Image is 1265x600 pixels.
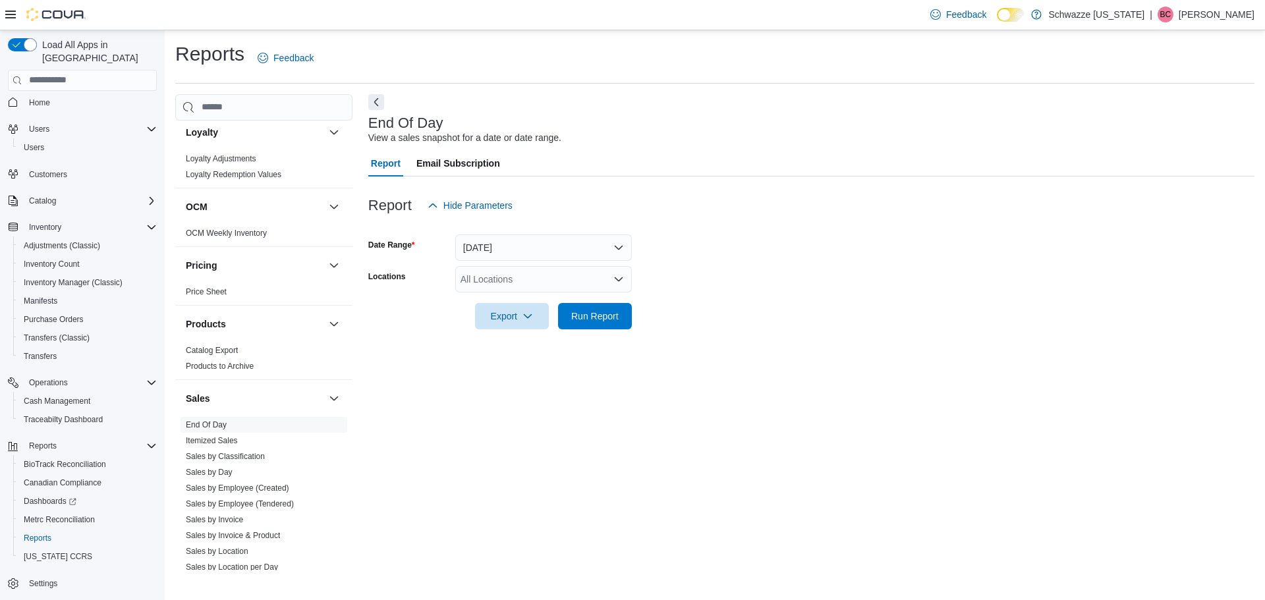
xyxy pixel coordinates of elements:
h3: Report [368,198,412,213]
span: End Of Day [186,420,227,430]
a: Reports [18,530,57,546]
span: BC [1160,7,1171,22]
button: Reports [3,437,162,455]
button: OCM [186,200,323,213]
button: [DATE] [455,234,632,261]
button: Inventory Manager (Classic) [13,273,162,292]
span: Inventory Count [18,256,157,272]
button: Inventory [24,219,67,235]
span: Load All Apps in [GEOGRAPHIC_DATA] [37,38,157,65]
span: Manifests [18,293,157,309]
span: Price Sheet [186,286,227,297]
button: OCM [326,199,342,215]
h3: Pricing [186,259,217,272]
button: Home [3,93,162,112]
button: Operations [24,375,73,391]
a: Sales by Invoice [186,515,243,524]
a: Sales by Invoice & Product [186,531,280,540]
span: Reports [24,533,51,543]
button: Reports [13,529,162,547]
h3: Products [186,317,226,331]
a: Transfers (Classic) [18,330,95,346]
img: Cova [26,8,86,21]
a: Dashboards [18,493,82,509]
a: Home [24,95,55,111]
button: Catalog [3,192,162,210]
span: Sales by Classification [186,451,265,462]
a: Metrc Reconciliation [18,512,100,528]
a: Purchase Orders [18,312,89,327]
a: [US_STATE] CCRS [18,549,98,564]
button: Purchase Orders [13,310,162,329]
span: Transfers (Classic) [18,330,157,346]
a: Traceabilty Dashboard [18,412,108,427]
button: Run Report [558,303,632,329]
button: Export [475,303,549,329]
button: Users [13,138,162,157]
h1: Reports [175,41,244,67]
a: Manifests [18,293,63,309]
input: Dark Mode [997,8,1025,22]
span: Washington CCRS [18,549,157,564]
button: Sales [186,392,323,405]
button: Operations [3,373,162,392]
button: BioTrack Reconciliation [13,455,162,474]
div: OCM [175,225,352,246]
span: Operations [29,377,68,388]
a: Catalog Export [186,346,238,355]
a: Sales by Location [186,547,248,556]
button: Inventory [3,218,162,236]
span: Traceabilty Dashboard [18,412,157,427]
span: Customers [24,166,157,182]
span: Settings [29,578,57,589]
label: Date Range [368,240,415,250]
span: Inventory Manager (Classic) [24,277,123,288]
div: Pricing [175,284,352,305]
span: [US_STATE] CCRS [24,551,92,562]
a: Price Sheet [186,287,227,296]
a: Cash Management [18,393,96,409]
p: | [1150,7,1152,22]
button: Hide Parameters [422,192,518,219]
span: Inventory [29,222,61,232]
span: BioTrack Reconciliation [18,456,157,472]
h3: Loyalty [186,126,218,139]
span: Settings [24,575,157,591]
span: Feedback [946,8,986,21]
a: Dashboards [13,492,162,510]
span: Operations [24,375,157,391]
span: Itemized Sales [186,435,238,446]
span: Transfers (Classic) [24,333,90,343]
span: Canadian Compliance [24,477,101,488]
span: Catalog [24,193,157,209]
span: Transfers [24,351,57,362]
span: Users [29,124,49,134]
a: Canadian Compliance [18,475,107,491]
button: Pricing [186,259,323,272]
span: Purchase Orders [18,312,157,327]
a: Inventory Manager (Classic) [18,275,128,290]
span: Reports [24,438,157,454]
a: Users [18,140,49,155]
span: Sales by Employee (Created) [186,483,289,493]
button: Manifests [13,292,162,310]
a: Feedback [252,45,319,71]
a: OCM Weekly Inventory [186,229,267,238]
span: Sales by Location per Day [186,562,278,572]
button: Inventory Count [13,255,162,273]
span: Home [24,94,157,111]
a: Products to Archive [186,362,254,371]
a: Loyalty Adjustments [186,154,256,163]
a: Customers [24,167,72,182]
span: Dashboards [24,496,76,506]
label: Locations [368,271,406,282]
span: Customers [29,169,67,180]
span: Sales by Location [186,546,248,557]
span: Sales by Employee (Tendered) [186,499,294,509]
span: Dashboards [18,493,157,509]
button: Open list of options [613,274,624,285]
p: [PERSON_NAME] [1179,7,1254,22]
span: Inventory Manager (Classic) [18,275,157,290]
a: Feedback [925,1,992,28]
